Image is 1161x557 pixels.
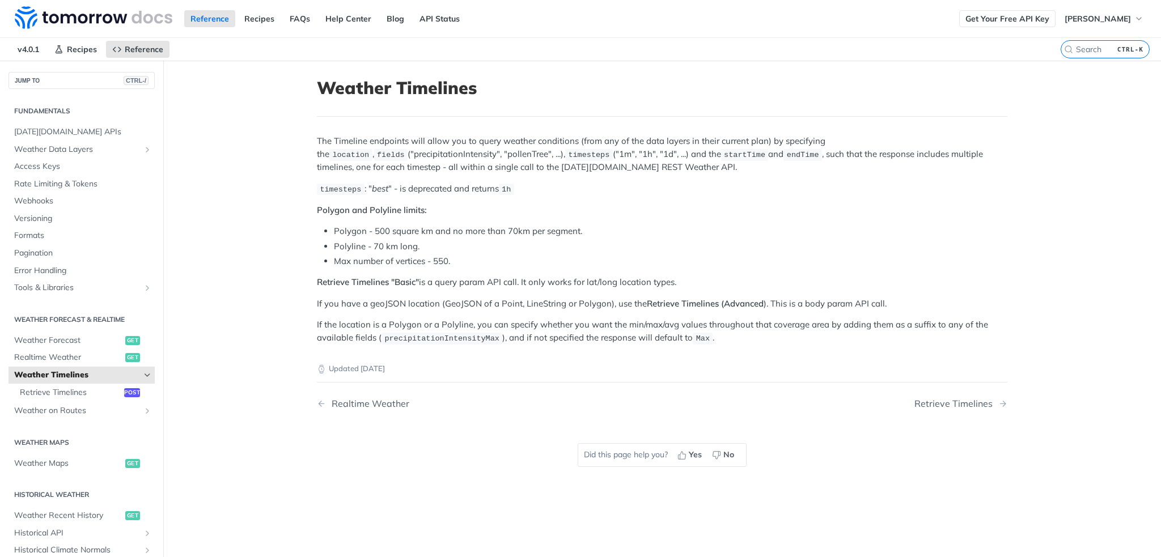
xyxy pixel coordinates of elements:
[14,335,122,346] span: Weather Forecast
[647,298,764,309] strong: Retrieve Timelines (Advanced
[317,182,1007,195] p: : " " - is deprecated and returns
[380,10,410,27] a: Blog
[9,349,155,366] a: Realtime Weatherget
[1065,14,1131,24] span: [PERSON_NAME]
[143,283,152,292] button: Show subpages for Tools & Libraries
[317,276,1007,289] p: is a query param API call. It only works for lat/long location types.
[9,332,155,349] a: Weather Forecastget
[14,161,152,172] span: Access Keys
[317,135,1007,173] p: The Timeline endpoints will allow you to query weather conditions (from any of the data layers in...
[48,41,103,58] a: Recipes
[9,72,155,89] button: JUMP TOCTRL-/
[124,388,140,397] span: post
[959,10,1056,27] a: Get Your Free API Key
[334,240,1007,253] li: Polyline - 70 km long.
[14,195,152,207] span: Webhooks
[143,406,152,415] button: Show subpages for Weather on Routes
[9,176,155,193] a: Rate Limiting & Tokens
[143,529,152,538] button: Show subpages for Historical API
[9,314,155,325] h2: Weather Forecast & realtime
[413,10,466,27] a: API Status
[724,151,765,159] span: startTime
[9,124,155,141] a: [DATE][DOMAIN_NAME] APIs
[143,145,152,154] button: Show subpages for Weather Data Layers
[9,158,155,175] a: Access Keys
[372,183,388,194] em: best
[9,193,155,210] a: Webhooks
[9,507,155,524] a: Weather Recent Historyget
[317,297,1007,311] p: If you have a geoJSON location (GeoJSON of a Point, LineString or Polygon), use the ). This is a ...
[914,398,998,409] div: Retrieve Timelines
[787,151,819,159] span: endTime
[9,141,155,158] a: Weather Data LayersShow subpages for Weather Data Layers
[9,455,155,472] a: Weather Mapsget
[9,402,155,419] a: Weather on RoutesShow subpages for Weather on Routes
[9,210,155,227] a: Versioning
[9,437,155,448] h2: Weather Maps
[184,10,235,27] a: Reference
[320,185,361,194] span: timesteps
[377,151,405,159] span: fields
[9,279,155,296] a: Tools & LibrariesShow subpages for Tools & Libraries
[689,449,702,461] span: Yes
[9,106,155,116] h2: Fundamentals
[317,205,427,215] strong: Polygon and Polyline limits:
[317,363,1007,375] p: Updated [DATE]
[319,10,378,27] a: Help Center
[317,387,1007,420] nav: Pagination Controls
[568,151,609,159] span: timesteps
[1058,10,1150,27] button: [PERSON_NAME]
[14,352,122,363] span: Realtime Weather
[124,76,149,85] span: CTRL-/
[125,44,163,54] span: Reference
[1064,45,1073,54] svg: Search
[673,447,708,464] button: Yes
[14,282,140,294] span: Tools & Libraries
[11,41,45,58] span: v4.0.1
[9,367,155,384] a: Weather TimelinesHide subpages for Weather Timelines
[384,334,499,343] span: precipitationIntensityMax
[14,405,140,416] span: Weather on Routes
[125,353,140,362] span: get
[578,443,747,467] div: Did this page help you?
[143,546,152,555] button: Show subpages for Historical Climate Normals
[914,398,1007,409] a: Next Page: Retrieve Timelines
[708,447,740,464] button: No
[334,225,1007,238] li: Polygon - 500 square km and no more than 70km per segment.
[317,318,1007,345] p: If the location is a Polygon or a Polyline, you can specify whether you want the min/max/avg valu...
[14,144,140,155] span: Weather Data Layers
[1115,44,1146,55] kbd: CTRL-K
[9,262,155,279] a: Error Handling
[14,545,140,556] span: Historical Climate Normals
[723,449,734,461] span: No
[317,398,613,409] a: Previous Page: Realtime Weather
[125,459,140,468] span: get
[14,230,152,241] span: Formats
[14,178,152,190] span: Rate Limiting & Tokens
[317,78,1007,98] h1: Weather Timelines
[14,369,140,381] span: Weather Timelines
[9,245,155,262] a: Pagination
[502,185,511,194] span: 1h
[15,6,172,29] img: Tomorrow.io Weather API Docs
[14,213,152,224] span: Versioning
[696,334,710,343] span: Max
[317,277,419,287] strong: Retrieve Timelines "Basic"
[143,371,152,380] button: Hide subpages for Weather Timelines
[283,10,316,27] a: FAQs
[14,126,152,138] span: [DATE][DOMAIN_NAME] APIs
[14,265,152,277] span: Error Handling
[14,510,122,521] span: Weather Recent History
[14,384,155,401] a: Retrieve Timelinespost
[238,10,281,27] a: Recipes
[332,151,369,159] span: location
[14,458,122,469] span: Weather Maps
[14,528,140,539] span: Historical API
[9,525,155,542] a: Historical APIShow subpages for Historical API
[125,511,140,520] span: get
[106,41,170,58] a: Reference
[9,490,155,500] h2: Historical Weather
[125,336,140,345] span: get
[326,398,409,409] div: Realtime Weather
[9,227,155,244] a: Formats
